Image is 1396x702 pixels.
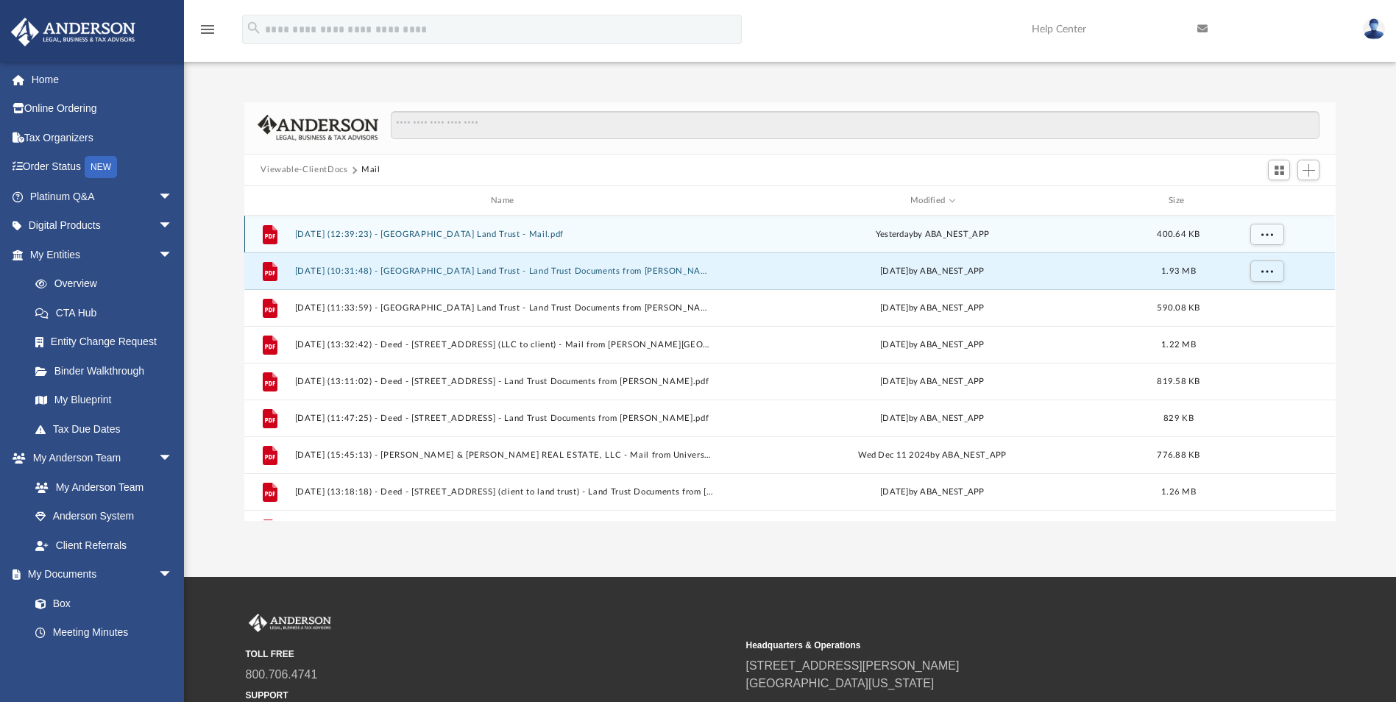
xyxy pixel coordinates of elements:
[722,449,1143,462] div: Wed Dec 11 2024 by ABA_NEST_APP
[1215,194,1318,208] div: id
[722,194,1143,208] div: Modified
[10,444,188,473] a: My Anderson Teamarrow_drop_down
[261,163,347,177] button: Viewable-ClientDocs
[199,21,216,38] i: menu
[1158,230,1200,238] span: 400.64 KB
[722,412,1143,425] div: [DATE] by ABA_NEST_APP
[21,618,188,648] a: Meeting Minutes
[10,94,195,124] a: Online Ordering
[21,414,195,444] a: Tax Due Dates
[10,560,188,589] a: My Documentsarrow_drop_down
[1161,341,1196,349] span: 1.22 MB
[246,614,334,633] img: Anderson Advisors Platinum Portal
[21,269,195,299] a: Overview
[1268,160,1290,180] button: Switch to Grid View
[21,502,188,531] a: Anderson System
[21,472,180,502] a: My Anderson Team
[876,230,913,238] span: yesterday
[21,647,180,676] a: Forms Library
[722,375,1143,389] div: [DATE] by ABA_NEST_APP
[295,377,716,386] button: [DATE] (13:11:02) - Deed - [STREET_ADDRESS] - Land Trust Documents from [PERSON_NAME].pdf
[1161,267,1196,275] span: 1.93 MB
[158,211,188,241] span: arrow_drop_down
[246,668,318,681] a: 800.706.4741
[10,152,195,182] a: Order StatusNEW
[722,265,1143,278] div: [DATE] by ABA_NEST_APP
[251,194,288,208] div: id
[10,182,195,211] a: Platinum Q&Aarrow_drop_down
[1161,488,1196,496] span: 1.26 MB
[1164,414,1194,422] span: 829 KB
[295,230,716,239] button: [DATE] (12:39:23) - [GEOGRAPHIC_DATA] Land Trust - Mail.pdf
[85,156,117,178] div: NEW
[722,302,1143,315] div: [DATE] by ABA_NEST_APP
[10,123,195,152] a: Tax Organizers
[246,648,736,661] small: TOLL FREE
[295,450,716,460] button: [DATE] (15:45:13) - [PERSON_NAME] & [PERSON_NAME] REAL ESTATE, LLC - Mail from Universal Property...
[1250,224,1284,246] button: More options
[1158,377,1200,386] span: 819.58 KB
[1297,160,1319,180] button: Add
[244,216,1335,520] div: grid
[295,303,716,313] button: [DATE] (11:33:59) - [GEOGRAPHIC_DATA] Land Trust - Land Trust Documents from [PERSON_NAME].pdf
[294,194,715,208] div: Name
[295,414,716,423] button: [DATE] (11:47:25) - Deed - [STREET_ADDRESS] - Land Trust Documents from [PERSON_NAME].pdf
[722,228,1143,241] div: by ABA_NEST_APP
[158,182,188,212] span: arrow_drop_down
[21,386,188,415] a: My Blueprint
[246,20,262,36] i: search
[295,266,716,276] button: [DATE] (10:31:48) - [GEOGRAPHIC_DATA] Land Trust - Land Trust Documents from [PERSON_NAME], MAI, ...
[158,560,188,590] span: arrow_drop_down
[7,18,140,46] img: Anderson Advisors Platinum Portal
[391,111,1319,139] input: Search files and folders
[1149,194,1208,208] div: Size
[21,327,195,357] a: Entity Change Request
[722,486,1143,499] div: [DATE] by ABA_NEST_APP
[246,689,736,702] small: SUPPORT
[10,240,195,269] a: My Entitiesarrow_drop_down
[21,356,195,386] a: Binder Walkthrough
[722,338,1143,352] div: [DATE] by ABA_NEST_APP
[361,163,380,177] button: Mail
[10,65,195,94] a: Home
[1158,304,1200,312] span: 590.08 KB
[746,677,935,689] a: [GEOGRAPHIC_DATA][US_STATE]
[158,444,188,474] span: arrow_drop_down
[21,298,195,327] a: CTA Hub
[746,639,1236,652] small: Headquarters & Operations
[1158,451,1200,459] span: 776.88 KB
[21,531,188,560] a: Client Referrals
[10,211,195,241] a: Digital Productsarrow_drop_down
[746,659,960,672] a: [STREET_ADDRESS][PERSON_NAME]
[295,487,716,497] button: [DATE] (13:18:18) - Deed - [STREET_ADDRESS] (client to land trust) - Land Trust Documents from [P...
[1363,18,1385,40] img: User Pic
[21,589,180,618] a: Box
[199,28,216,38] a: menu
[295,340,716,350] button: [DATE] (13:32:42) - Deed - [STREET_ADDRESS] (LLC to client) - Mail from [PERSON_NAME][GEOGRAPHIC_...
[1250,260,1284,283] button: More options
[158,240,188,270] span: arrow_drop_down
